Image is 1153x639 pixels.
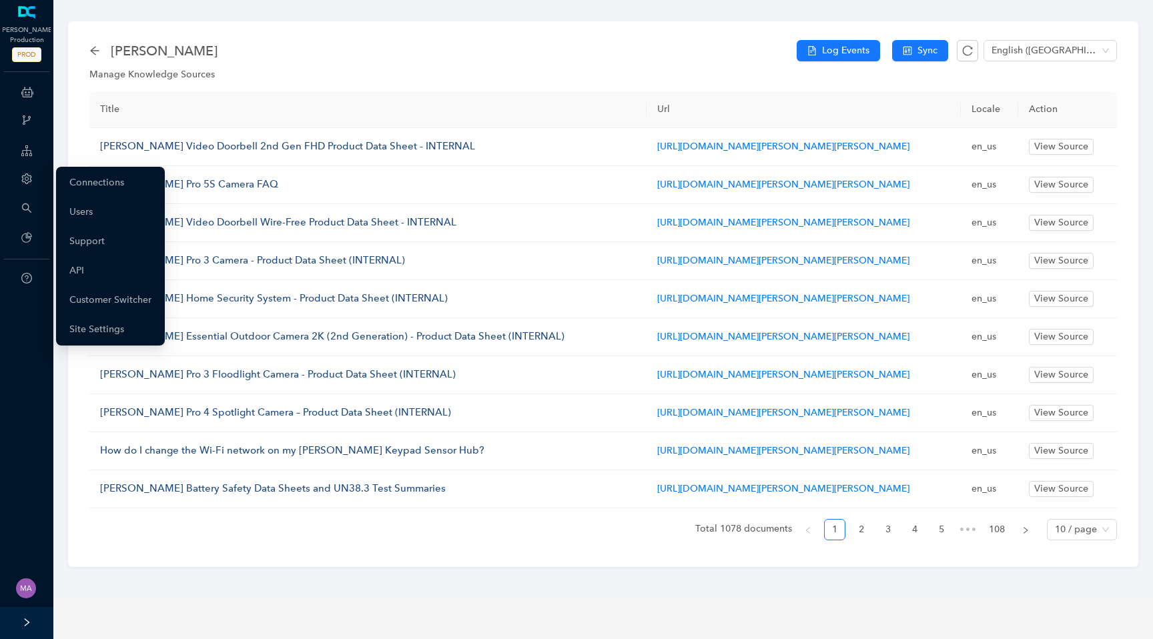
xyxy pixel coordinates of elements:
button: View Source [1029,367,1094,383]
li: 3 [877,519,899,540]
span: View Source [1034,368,1088,382]
th: Url [647,91,960,128]
a: 5 [931,520,951,540]
td: en_us [961,318,1018,356]
span: View Source [1034,253,1088,268]
span: English (United States) [992,41,1109,61]
li: Previous Page [797,519,819,540]
button: View Source [1029,253,1094,269]
a: Connections [69,169,124,196]
a: [URL][DOMAIN_NAME][PERSON_NAME][PERSON_NAME] [657,141,909,152]
a: [URL][DOMAIN_NAME][PERSON_NAME][PERSON_NAME] [657,369,909,380]
button: View Source [1029,215,1094,231]
a: [URL][DOMAIN_NAME][PERSON_NAME][PERSON_NAME] [657,255,909,266]
li: 1 [824,519,845,540]
td: en_us [961,394,1018,432]
span: Log Events [822,43,869,58]
p: [PERSON_NAME] Video Doorbell 2nd Gen FHD Product Data Sheet - INTERNAL [100,139,636,155]
td: en_us [961,166,1018,204]
button: file-textLog Events [797,40,880,61]
p: [PERSON_NAME] Pro 5S Camera FAQ [100,177,636,193]
p: How do I change the Wi-Fi network on my [PERSON_NAME] Keypad Sensor Hub? [100,443,636,459]
td: en_us [961,128,1018,166]
span: file-text [807,46,817,55]
span: View Source [1034,215,1088,230]
p: [PERSON_NAME] Battery Safety Data Sheets and UN38.3 Test Summaries [100,481,636,497]
a: Users [69,199,93,225]
span: reload [962,45,973,56]
span: search [21,203,32,213]
span: View Source [1034,406,1088,420]
button: right [1015,519,1036,540]
div: Page Size [1047,519,1117,540]
span: 10 / page [1055,520,1109,540]
td: en_us [961,242,1018,280]
a: Customer Switcher [69,287,151,313]
li: Next 5 Pages [957,519,979,540]
li: 108 [984,519,1010,540]
span: View Source [1034,177,1088,192]
span: arrow-left [89,45,100,56]
a: Support [69,228,105,255]
p: [PERSON_NAME] Pro 3 Camera - Product Data Sheet (INTERNAL) [100,253,636,269]
span: Sync [917,43,937,58]
span: View Source [1034,330,1088,344]
span: ••• [957,519,979,540]
a: [URL][DOMAIN_NAME][PERSON_NAME][PERSON_NAME] [657,445,909,456]
td: en_us [961,280,1018,318]
button: View Source [1029,481,1094,497]
span: left [804,526,812,534]
button: View Source [1029,291,1094,307]
a: [URL][DOMAIN_NAME][PERSON_NAME][PERSON_NAME] [657,331,909,342]
li: Next Page [1015,519,1036,540]
a: 108 [985,520,1009,540]
a: [URL][DOMAIN_NAME][PERSON_NAME][PERSON_NAME] [657,179,909,190]
span: question-circle [21,273,32,283]
button: View Source [1029,329,1094,345]
span: View Source [1034,482,1088,496]
p: [PERSON_NAME] Home Security System - Product Data Sheet (INTERNAL) [100,291,636,307]
a: [URL][DOMAIN_NAME][PERSON_NAME][PERSON_NAME] [657,217,909,228]
p: [PERSON_NAME] Video Doorbell Wire-Free Product Data Sheet - INTERNAL [100,215,636,231]
button: left [797,519,819,540]
a: [URL][DOMAIN_NAME][PERSON_NAME][PERSON_NAME] [657,293,909,304]
a: 1 [825,520,845,540]
p: [PERSON_NAME] Essential Outdoor Camera 2K (2nd Generation) - Product Data Sheet (INTERNAL) [100,329,636,345]
div: Manage Knowledge Sources [89,67,1117,82]
a: 3 [878,520,898,540]
span: View Source [1034,139,1088,154]
td: en_us [961,356,1018,394]
span: control [903,46,912,55]
img: 261dd2395eed1481b052019273ba48bf [16,578,36,598]
a: [URL][DOMAIN_NAME][PERSON_NAME][PERSON_NAME] [657,483,909,494]
li: 4 [904,519,925,540]
button: View Source [1029,177,1094,193]
button: controlSync [892,40,948,61]
th: Title [89,91,647,128]
span: View Source [1034,291,1088,306]
a: 2 [851,520,871,540]
span: PROD [12,47,41,62]
button: View Source [1029,139,1094,155]
span: branches [21,115,32,125]
button: View Source [1029,443,1094,459]
a: [URL][DOMAIN_NAME][PERSON_NAME][PERSON_NAME] [657,407,909,418]
button: View Source [1029,405,1094,421]
span: right [1022,526,1030,534]
p: [PERSON_NAME] Pro 3 Floodlight Camera - Product Data Sheet (INTERNAL) [100,367,636,383]
span: arlo [111,40,218,61]
p: [PERSON_NAME] Pro 4 Spotlight Camera – Product Data Sheet (INTERNAL) [100,405,636,421]
td: en_us [961,432,1018,470]
a: API [69,257,84,284]
div: back [89,45,100,57]
span: setting [21,173,32,184]
span: View Source [1034,444,1088,458]
span: pie-chart [21,232,32,243]
th: Locale [961,91,1018,128]
th: Action [1018,91,1117,128]
a: 4 [905,520,925,540]
li: 5 [931,519,952,540]
td: en_us [961,470,1018,508]
li: 2 [851,519,872,540]
td: en_us [961,204,1018,242]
